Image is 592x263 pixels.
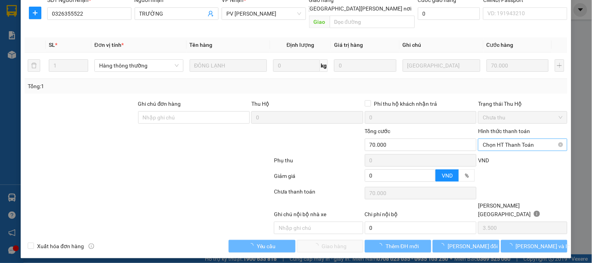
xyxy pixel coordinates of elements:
span: SL [49,42,55,48]
span: Thêm ĐH mới [386,242,419,251]
span: Định lượng [287,42,315,48]
span: plus [29,10,41,16]
button: plus [555,59,564,72]
th: Ghi chú [400,37,484,53]
button: plus [29,7,41,19]
input: VD: Bàn, Ghế [190,59,267,72]
div: Chi phí nội bộ [365,210,477,222]
span: PV Gia Nghĩa [226,8,301,20]
div: Tổng: 1 [28,82,229,91]
span: info-circle [534,211,540,217]
input: 0 [334,59,396,72]
input: Nhập ghi chú [274,222,363,234]
span: Phí thu hộ khách nhận trả [371,100,441,108]
span: user-add [208,11,214,17]
div: Chưa thanh toán [273,187,364,201]
span: Yêu cầu [257,242,276,251]
span: close-circle [558,142,563,147]
label: Hình thức thanh toán [478,128,530,134]
span: [PERSON_NAME] đổi [448,242,498,251]
input: Cước giao hàng [418,7,480,20]
span: % [465,172,469,179]
span: Tên hàng [190,42,213,48]
span: Cước hàng [487,42,514,48]
span: Chưa thu [483,112,562,123]
button: Thêm ĐH mới [365,240,431,252]
span: Thu Hộ [251,101,269,107]
span: Chọn HT Thanh Toán [483,139,562,151]
span: Xuất hóa đơn hàng [34,242,87,251]
span: Hàng thông thường [99,60,179,71]
label: Ghi chú đơn hàng [138,101,181,107]
span: Giao [309,16,330,28]
span: loading [248,243,257,249]
button: [PERSON_NAME] và In [501,240,567,252]
span: [PERSON_NAME] và In [516,242,571,251]
span: loading [507,243,516,249]
input: 0 [487,59,549,72]
span: Giá trị hàng [334,42,363,48]
span: Đơn vị tính [94,42,124,48]
span: info-circle [89,243,94,249]
button: delete [28,59,40,72]
span: kg [320,59,328,72]
input: Dọc đường [330,16,415,28]
button: Giao hàng [297,240,363,252]
input: Ghi Chú [403,59,480,72]
span: loading [439,243,448,249]
div: [PERSON_NAME][GEOGRAPHIC_DATA] [478,201,567,222]
button: [PERSON_NAME] đổi [433,240,499,252]
div: Ghi chú nội bộ nhà xe [274,210,363,222]
div: Trạng thái Thu Hộ [478,100,567,108]
span: [GEOGRAPHIC_DATA][PERSON_NAME] nơi [305,4,415,13]
span: VND [478,157,489,163]
input: Ghi chú đơn hàng [138,111,250,124]
div: Phụ thu [273,156,364,170]
span: Tổng cước [365,128,391,134]
span: loading [377,243,386,249]
div: Giảm giá [273,172,364,185]
button: Yêu cầu [229,240,295,252]
span: VND [442,172,453,179]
